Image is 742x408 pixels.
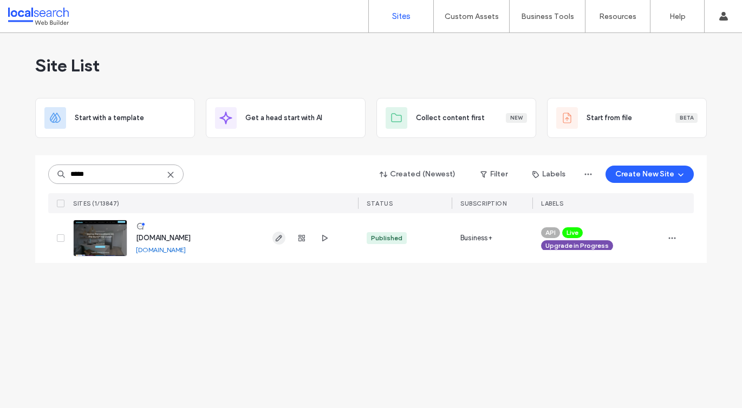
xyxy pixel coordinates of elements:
label: Business Tools [521,12,574,21]
div: Beta [675,113,698,123]
span: Business+ [460,233,492,244]
div: Published [371,233,402,243]
a: [DOMAIN_NAME] [136,234,191,242]
div: Start from fileBeta [547,98,707,138]
span: Help [25,8,47,17]
div: Start with a template [35,98,195,138]
span: Upgrade in Progress [545,241,609,251]
span: Start from file [587,113,632,123]
div: New [506,113,527,123]
span: Start with a template [75,113,144,123]
a: [DOMAIN_NAME] [136,246,186,254]
div: Collect content firstNew [376,98,536,138]
label: Resources [599,12,636,21]
button: Create New Site [606,166,694,183]
button: Filter [470,166,518,183]
span: Site List [35,55,100,76]
span: LABELS [541,200,563,207]
label: Custom Assets [445,12,499,21]
span: STATUS [367,200,393,207]
label: Sites [392,11,411,21]
span: Collect content first [416,113,485,123]
span: API [545,228,556,238]
span: Live [567,228,578,238]
div: Get a head start with AI [206,98,366,138]
span: Get a head start with AI [245,113,322,123]
span: SUBSCRIPTION [460,200,506,207]
button: Labels [523,166,575,183]
label: Help [669,12,686,21]
span: SITES (1/13847) [73,200,120,207]
button: Created (Newest) [370,166,465,183]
